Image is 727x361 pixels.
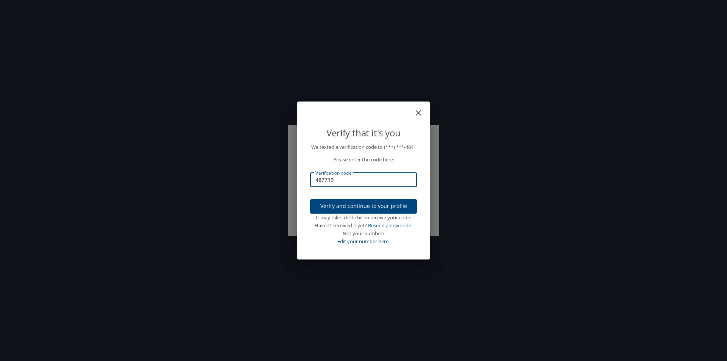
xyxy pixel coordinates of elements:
p: We texted a verification code to (***) ***- 4841 [310,143,417,151]
p: Verify that it's you [310,126,417,140]
button: Verify and continue to your profile [310,199,417,214]
a: Resend a new code. [368,222,412,229]
a: Edit your number here. [337,238,390,245]
span: Verify and continue to your profile [316,202,411,211]
p: Please enter the code here: [310,156,417,164]
button: close [418,105,427,114]
div: It may take a little bit to receive your code. [310,214,417,222]
div: Haven’t received it yet? [310,222,417,230]
div: Not your number? [310,230,417,238]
